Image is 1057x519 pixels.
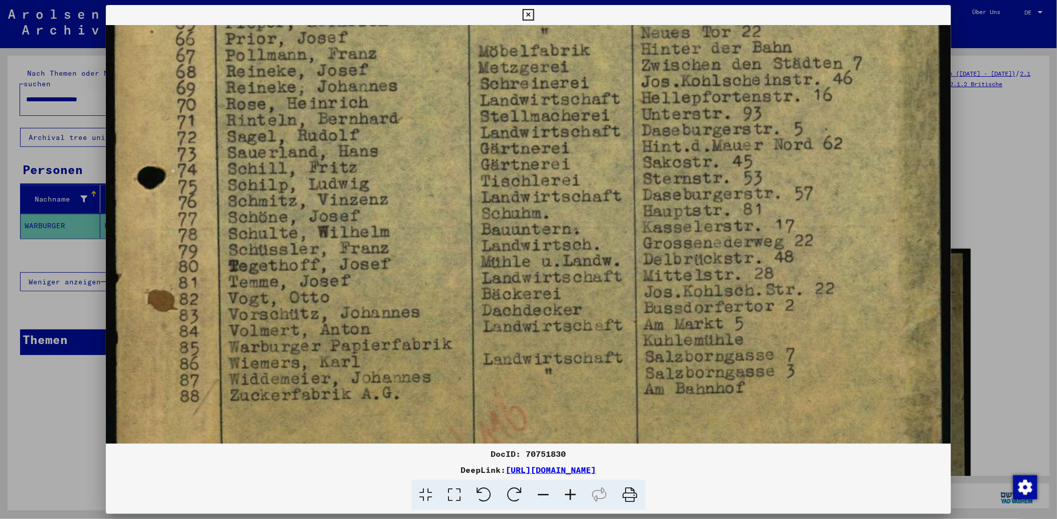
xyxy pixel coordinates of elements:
img: Zustimmung ändern [1013,475,1037,499]
a: [URL][DOMAIN_NAME] [506,465,596,475]
div: DocID: 70751830 [106,448,952,460]
div: Zustimmung ändern [1013,475,1037,499]
div: DeepLink: [106,464,952,476]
